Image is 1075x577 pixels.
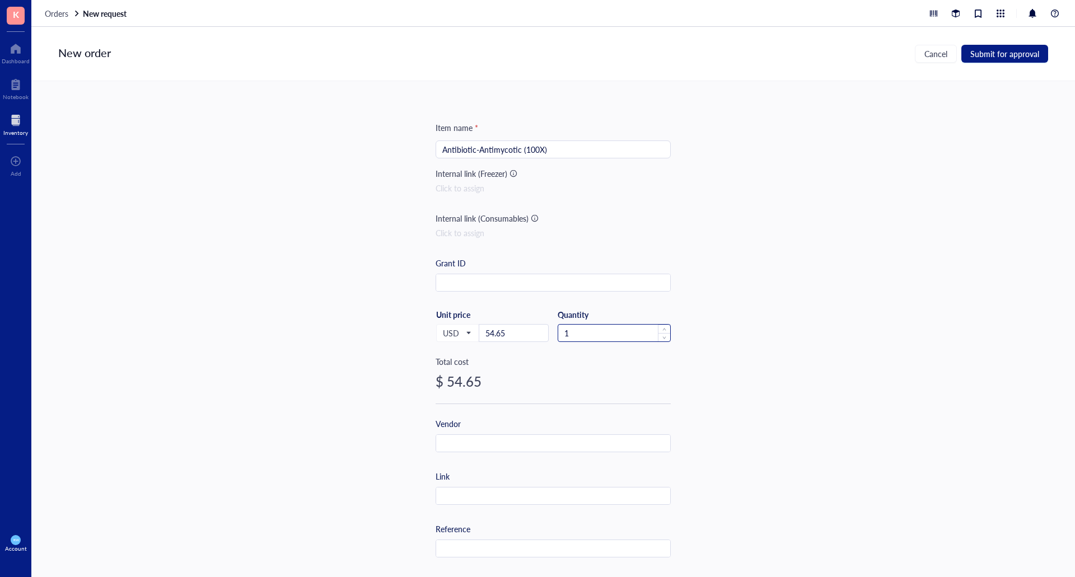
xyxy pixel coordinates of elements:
[662,336,666,340] span: down
[3,111,28,136] a: Inventory
[436,167,507,180] div: Internal link (Freezer)
[436,470,450,482] div: Link
[436,212,529,224] div: Internal link (Consumables)
[13,538,18,542] span: KW
[915,45,957,63] button: Cancel
[2,40,30,64] a: Dashboard
[961,45,1048,63] button: Submit for approval
[2,58,30,64] div: Dashboard
[45,8,81,18] a: Orders
[58,45,111,63] div: New order
[436,182,671,194] div: Click to assign
[558,309,671,320] div: Quantity
[13,7,19,21] span: K
[83,8,129,18] a: New request
[45,8,68,19] span: Orders
[658,333,670,341] span: Decrease Value
[3,93,29,100] div: Notebook
[436,355,671,368] div: Total cost
[436,227,671,239] div: Click to assign
[436,372,671,390] div: $ 54.65
[970,49,1039,58] span: Submit for approval
[436,309,506,320] div: Unit price
[3,129,28,136] div: Inventory
[3,76,29,100] a: Notebook
[436,121,478,134] div: Item name
[11,170,21,177] div: Add
[443,328,470,338] span: USD
[658,325,670,333] span: Increase Value
[924,49,947,58] span: Cancel
[436,523,470,535] div: Reference
[436,417,461,430] div: Vendor
[662,327,666,331] span: up
[436,257,466,269] div: Grant ID
[5,545,27,552] div: Account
